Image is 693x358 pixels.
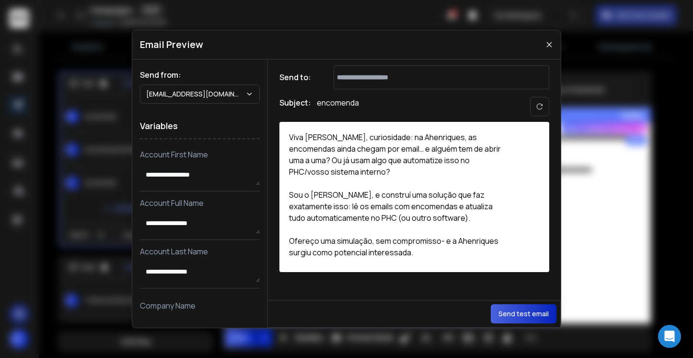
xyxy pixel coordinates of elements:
h1: Email Preview [140,38,203,51]
p: Account First Name [140,149,260,160]
h1: Variables [140,113,260,139]
div: Viva [PERSON_NAME], curiosidade: na Ahenriques, as encomendas ainda chegam por email… e alguém te... [279,122,519,272]
p: [EMAIL_ADDRESS][DOMAIN_NAME] [146,89,245,99]
p: Account Full Name [140,197,260,209]
p: encomenda [317,97,359,116]
div: Open Intercom Messenger [658,325,681,348]
p: Company Name [140,300,260,311]
h1: Send from: [140,69,260,81]
button: Send test email [491,304,556,323]
p: Account Last Name [140,246,260,257]
h1: Subject: [279,97,311,116]
h1: Send to: [279,72,318,83]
